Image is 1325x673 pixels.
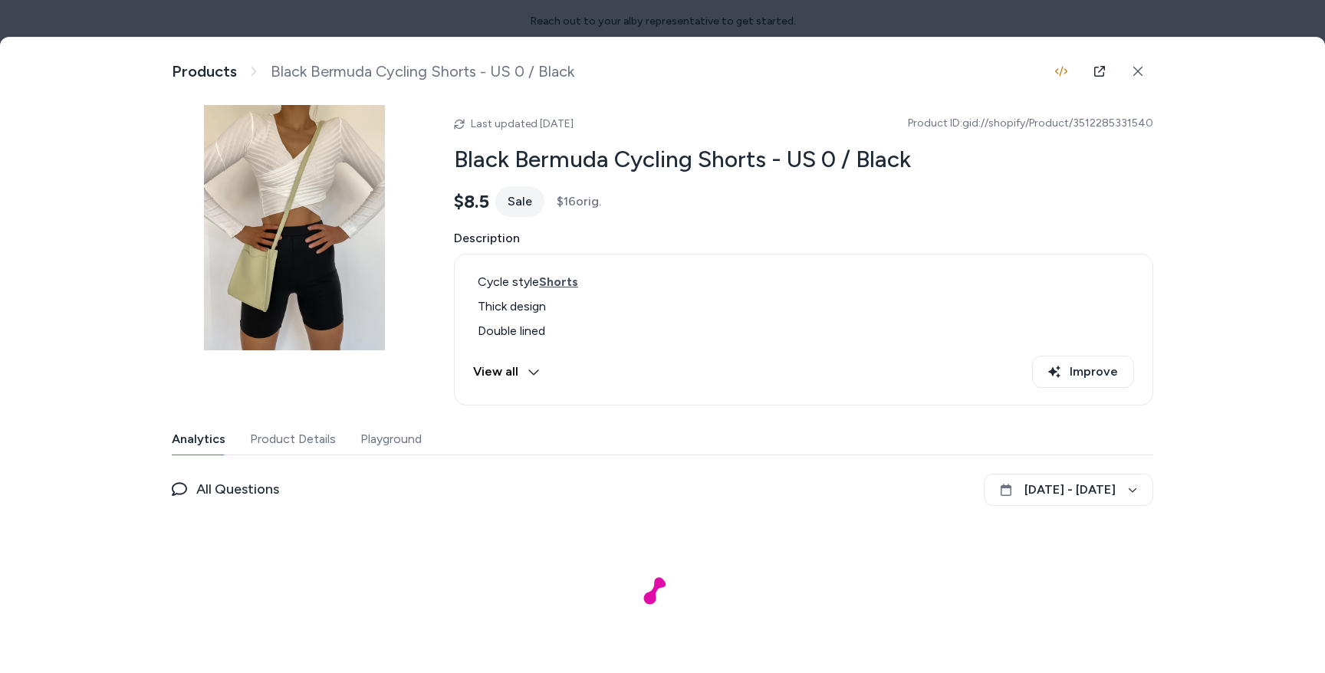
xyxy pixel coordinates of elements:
[495,186,544,217] div: Sale
[172,62,574,81] nav: breadcrumb
[454,145,1153,174] h2: Black Bermuda Cycling Shorts - US 0 / Black
[539,274,578,289] span: Shorts
[1032,356,1134,388] button: Improve
[473,273,1134,291] li: Cycle style
[908,116,1153,131] span: Product ID: gid://shopify/Product/3512285331540
[360,424,422,455] button: Playground
[172,105,417,350] img: BLACK-BERMUDA-CYCLING-SHORTS_1f4e2e06-70e5-438d-8206-cc70a8ed30b4.jpg
[454,190,489,213] span: $8.5
[473,356,540,388] button: View all
[557,192,601,211] span: $16 orig.
[196,478,279,500] span: All Questions
[473,322,1134,340] li: Double lined
[984,474,1153,506] button: [DATE] - [DATE]
[271,62,574,81] span: Black Bermuda Cycling Shorts - US 0 / Black
[250,424,336,455] button: Product Details
[172,424,225,455] button: Analytics
[172,62,237,81] a: Products
[454,229,1153,248] span: Description
[471,117,574,130] span: Last updated [DATE]
[473,297,1134,316] li: Thick design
